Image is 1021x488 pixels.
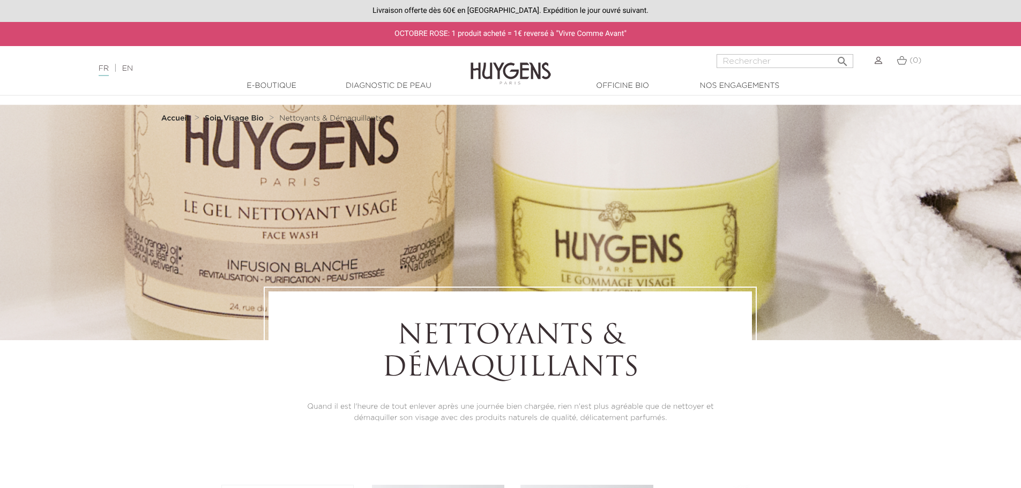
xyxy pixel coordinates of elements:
[836,52,849,65] i: 
[99,65,109,76] a: FR
[279,115,382,122] span: Nettoyants & Démaquillants
[833,51,852,65] button: 
[569,80,676,92] a: Officine Bio
[717,54,853,68] input: Rechercher
[910,57,921,64] span: (0)
[161,114,191,123] a: Accueil
[205,115,264,122] strong: Soin Visage Bio
[122,65,133,72] a: EN
[686,80,793,92] a: Nos engagements
[335,80,442,92] a: Diagnostic de peau
[205,114,266,123] a: Soin Visage Bio
[471,45,551,86] img: Huygens
[218,80,325,92] a: E-Boutique
[298,321,722,385] h1: Nettoyants & Démaquillants
[161,115,189,122] strong: Accueil
[93,62,418,75] div: |
[279,114,382,123] a: Nettoyants & Démaquillants
[298,401,722,424] p: Quand il est l'heure de tout enlever après une journée bien chargée, rien n'est plus agréable que...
